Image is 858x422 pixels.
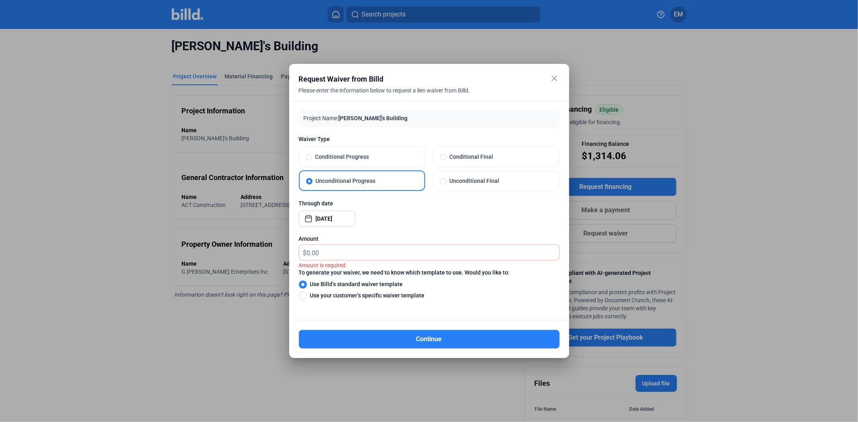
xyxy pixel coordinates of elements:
input: 0.00 [307,245,559,260]
span: Use your customer’s specific waiver template [307,291,425,299]
span: Conditional Progress [312,153,418,161]
span: Use Billd’s standard waiver template [307,280,403,288]
i: Amount is required. [299,262,348,268]
div: Request Waiver from Billd [299,74,539,85]
span: Unconditional Final [446,177,553,185]
span: Project Name: [304,115,339,121]
div: Through date [299,199,560,207]
span: Unconditional Progress [313,177,418,185]
button: Open calendar [305,211,313,219]
div: Please enter the information below to request a lien waiver from Billd. [299,86,539,104]
button: Continue [299,330,560,348]
input: Select date [316,214,350,223]
div: Amount [299,235,560,243]
mat-icon: close [550,74,560,83]
span: Waiver Type [299,135,560,143]
span: [PERSON_NAME]'s Building [339,115,408,121]
label: To generate your waiver, we need to know which template to use. Would you like to: [299,268,560,280]
span: Conditional Final [446,153,553,161]
span: $ [299,245,307,258]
